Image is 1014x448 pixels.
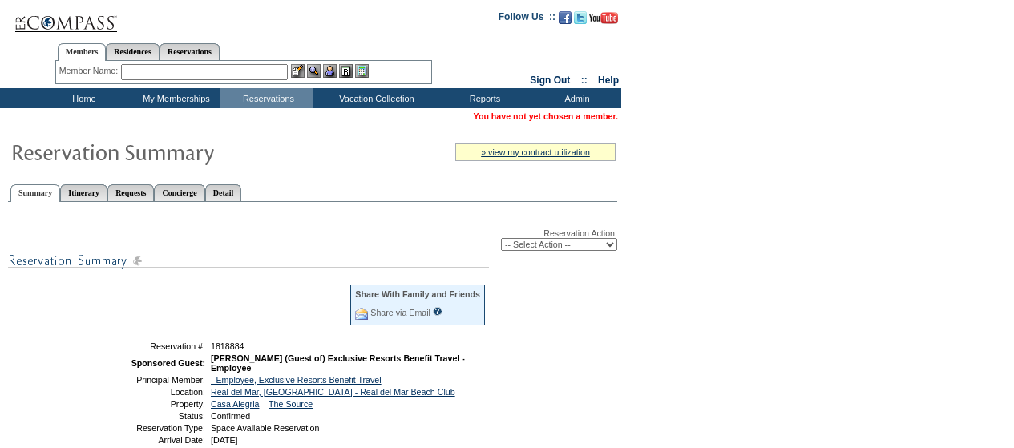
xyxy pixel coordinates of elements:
[529,88,621,108] td: Admin
[58,43,107,61] a: Members
[36,88,128,108] td: Home
[269,399,313,409] a: The Source
[433,307,442,316] input: What is this?
[59,64,121,78] div: Member Name:
[211,399,259,409] a: Casa Alegria
[160,43,220,60] a: Reservations
[291,64,305,78] img: b_edit.gif
[574,16,587,26] a: Follow us on Twitter
[598,75,619,86] a: Help
[581,75,588,86] span: ::
[106,43,160,60] a: Residences
[211,387,455,397] a: Real del Mar, [GEOGRAPHIC_DATA] - Real del Mar Beach Club
[211,435,238,445] span: [DATE]
[91,435,205,445] td: Arrival Date:
[474,111,618,121] span: You have not yet chosen a member.
[211,423,319,433] span: Space Available Reservation
[211,341,244,351] span: 1818884
[8,228,617,251] div: Reservation Action:
[530,75,570,86] a: Sign Out
[559,16,572,26] a: Become our fan on Facebook
[589,16,618,26] a: Subscribe to our YouTube Channel
[220,88,313,108] td: Reservations
[574,11,587,24] img: Follow us on Twitter
[211,375,382,385] a: - Employee, Exclusive Resorts Benefit Travel
[10,135,331,167] img: Reservaton Summary
[589,12,618,24] img: Subscribe to our YouTube Channel
[323,64,337,78] img: Impersonate
[559,11,572,24] img: Become our fan on Facebook
[205,184,242,201] a: Detail
[107,184,154,201] a: Requests
[91,411,205,421] td: Status:
[437,88,529,108] td: Reports
[211,411,250,421] span: Confirmed
[91,423,205,433] td: Reservation Type:
[313,88,437,108] td: Vacation Collection
[355,64,369,78] img: b_calculator.gif
[8,251,489,271] img: subTtlResSummary.gif
[481,147,590,157] a: » view my contract utilization
[128,88,220,108] td: My Memberships
[355,289,480,299] div: Share With Family and Friends
[370,308,430,317] a: Share via Email
[211,353,465,373] span: [PERSON_NAME] (Guest of) Exclusive Resorts Benefit Travel - Employee
[339,64,353,78] img: Reservations
[10,184,60,202] a: Summary
[154,184,204,201] a: Concierge
[499,10,555,29] td: Follow Us ::
[131,358,205,368] strong: Sponsored Guest:
[91,341,205,351] td: Reservation #:
[307,64,321,78] img: View
[91,375,205,385] td: Principal Member:
[91,387,205,397] td: Location:
[60,184,107,201] a: Itinerary
[91,399,205,409] td: Property:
